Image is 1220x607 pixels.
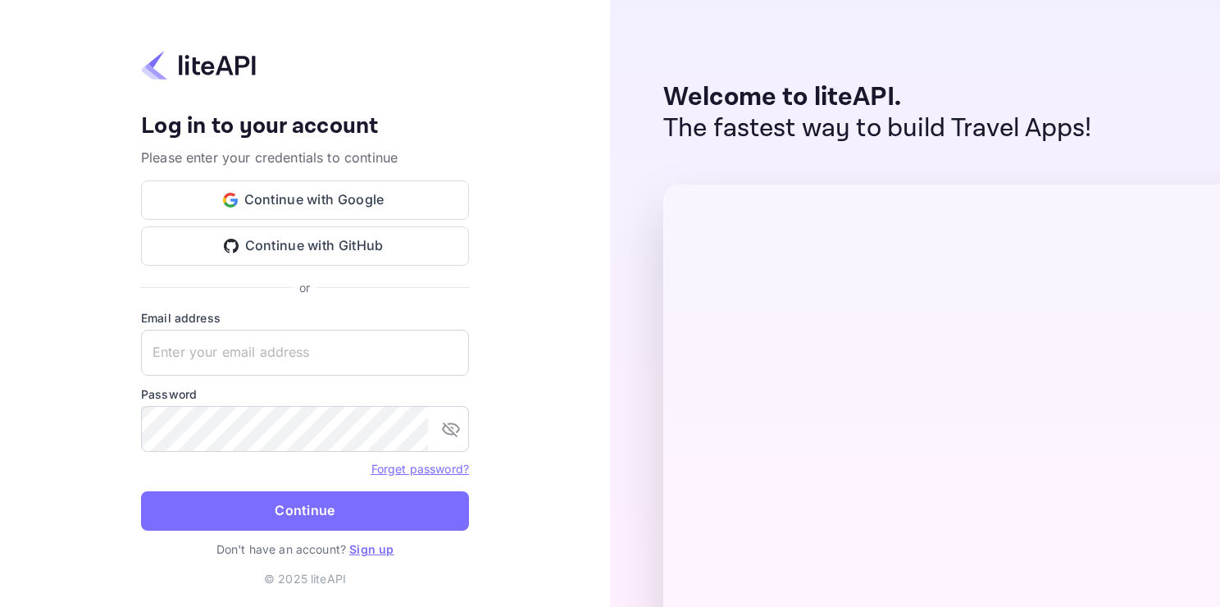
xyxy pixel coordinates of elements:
[141,541,469,558] p: Don't have an account?
[141,49,256,81] img: liteapi
[663,113,1092,144] p: The fastest way to build Travel Apps!
[141,112,469,141] h4: Log in to your account
[264,570,346,587] p: © 2025 liteAPI
[371,462,469,476] a: Forget password?
[141,330,469,376] input: Enter your email address
[141,226,469,266] button: Continue with GitHub
[141,386,469,403] label: Password
[141,180,469,220] button: Continue with Google
[435,413,467,445] button: toggle password visibility
[349,542,394,556] a: Sign up
[141,148,469,167] p: Please enter your credentials to continue
[663,82,1092,113] p: Welcome to liteAPI.
[371,460,469,477] a: Forget password?
[141,491,469,531] button: Continue
[141,309,469,326] label: Email address
[299,279,310,296] p: or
